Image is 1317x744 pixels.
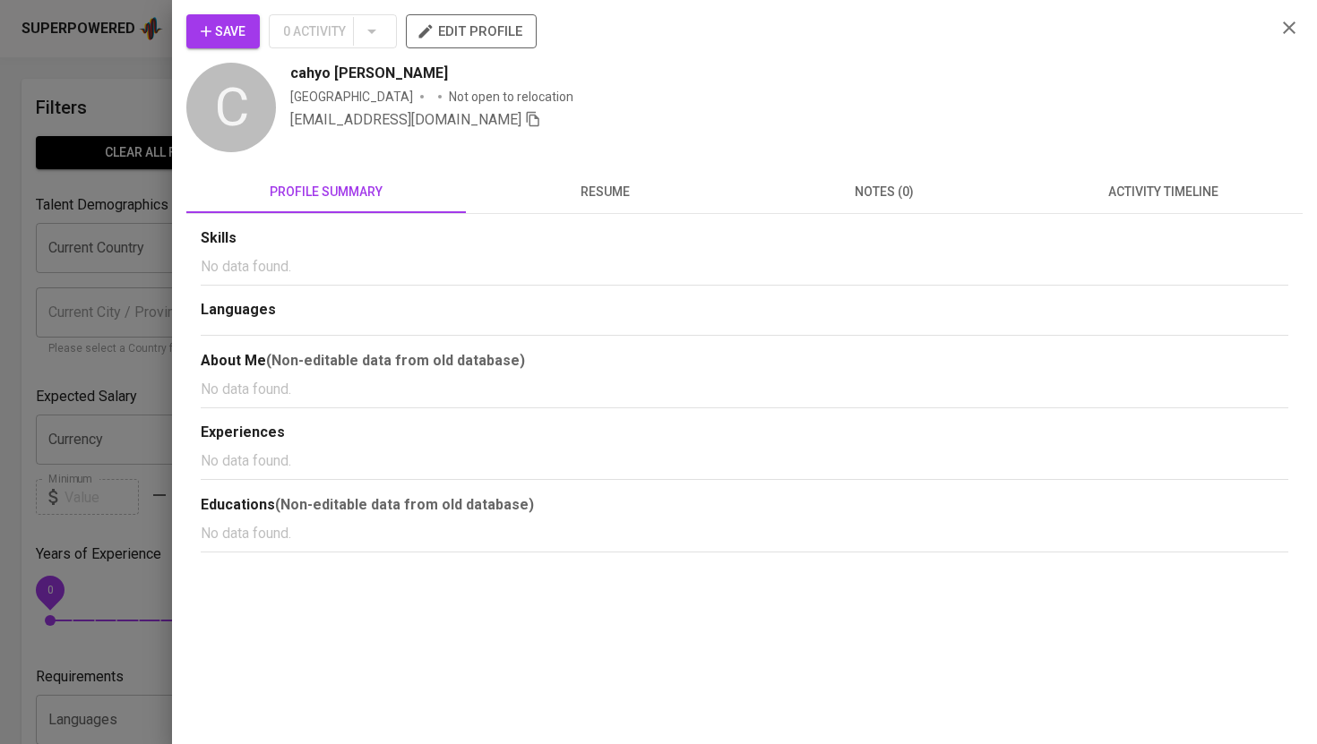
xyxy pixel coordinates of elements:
[201,256,1288,278] p: No data found.
[201,228,1288,249] div: Skills
[201,379,1288,400] p: No data found.
[406,14,537,48] button: edit profile
[201,21,245,43] span: Save
[290,63,448,84] span: cahyo [PERSON_NAME]
[290,111,521,128] span: [EMAIL_ADDRESS][DOMAIN_NAME]
[1035,181,1293,203] span: activity timeline
[201,423,1288,443] div: Experiences
[186,63,276,152] div: C
[755,181,1013,203] span: notes (0)
[290,88,413,106] div: [GEOGRAPHIC_DATA]
[201,494,1288,516] div: Educations
[449,88,573,106] p: Not open to relocation
[201,300,1288,321] div: Languages
[266,352,525,369] b: (Non-editable data from old database)
[201,350,1288,372] div: About Me
[477,181,735,203] span: resume
[201,450,1288,472] p: No data found.
[186,14,260,48] button: Save
[406,23,537,38] a: edit profile
[197,181,455,203] span: profile summary
[201,523,1288,544] p: No data found.
[275,496,534,513] b: (Non-editable data from old database)
[420,20,522,43] span: edit profile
